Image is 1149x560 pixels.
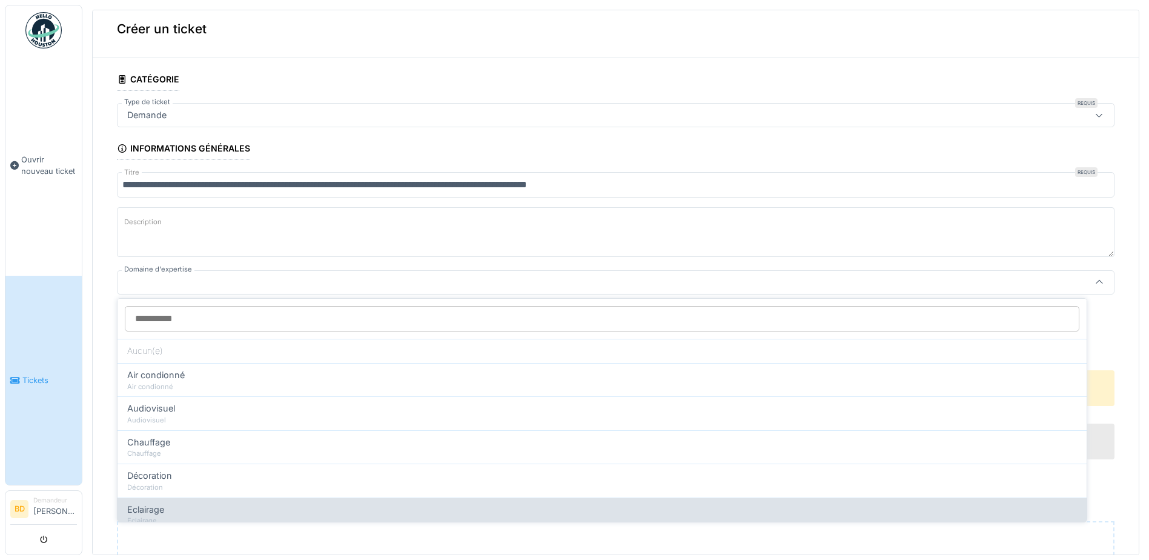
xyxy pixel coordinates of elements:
[127,415,1077,425] div: Audiovisuel
[21,154,77,177] span: Ouvrir nouveau ticket
[118,339,1087,363] div: Aucun(e)
[127,482,1077,493] div: Décoration
[127,448,1077,459] div: Chauffage
[127,368,185,382] span: Air condionné
[122,215,164,230] label: Description
[10,500,28,518] li: BD
[33,496,77,522] li: [PERSON_NAME]
[1075,98,1098,108] div: Requis
[5,55,82,276] a: Ouvrir nouveau ticket
[122,264,194,275] label: Domaine d'expertise
[22,375,77,386] span: Tickets
[33,496,77,505] div: Demandeur
[117,70,179,91] div: Catégorie
[10,496,77,525] a: BD Demandeur[PERSON_NAME]
[122,108,171,122] div: Demande
[127,469,172,482] span: Décoration
[127,402,175,415] span: Audiovisuel
[122,167,142,178] label: Titre
[25,12,62,48] img: Badge_color-CXgf-gQk.svg
[127,516,1077,526] div: Eclairage
[1075,167,1098,177] div: Requis
[127,503,164,516] span: Eclairage
[5,276,82,485] a: Tickets
[122,97,173,107] label: Type de ticket
[127,436,170,449] span: Chauffage
[127,382,1077,392] div: Air condionné
[117,139,250,160] div: Informations générales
